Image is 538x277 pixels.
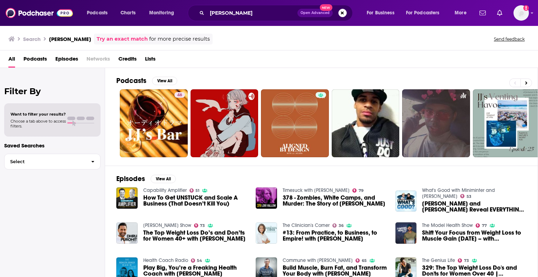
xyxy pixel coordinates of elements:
a: Shift Your Focus from Weight Loss to Muscle Gain TODAY – with JJ Virgin [422,230,526,242]
a: 53 [460,194,471,198]
a: Simon and Talia Reveal EVERYTHING About Their Wedding Day!! [422,201,526,213]
a: 73 [458,258,469,263]
a: Timesuck with Dan Cummins [283,187,350,193]
p: Saved Searches [4,142,101,149]
a: The Clinician's Corner [283,222,330,228]
span: Open Advanced [301,11,330,15]
span: Podcasts [87,8,108,18]
a: #13: From Practice, to Business, to Empire! with JJ Virgin [283,230,387,242]
span: The Top Weight Loss Do’s and Don’ts for Women 40+ with [PERSON_NAME] [143,230,248,242]
a: Commune with Jeff Krasno [283,257,353,263]
a: Lists [145,53,156,68]
span: Choose a tab above to access filters. [11,119,66,129]
div: Search podcasts, credits, & more... [194,5,359,21]
span: 73 [200,224,205,227]
a: Play Big, You’re a Freaking Health Coach with JJ Virgin [143,265,248,277]
a: Dhru Purohit Show [143,222,191,228]
a: EpisodesView All [116,174,176,183]
span: Charts [120,8,136,18]
span: Select [5,159,85,164]
span: #13: From Practice, to Business, to Empire! with [PERSON_NAME] [283,230,387,242]
a: Show notifications dropdown [494,7,505,19]
img: The Top Weight Loss Do’s and Don’ts for Women 40+ with JJ Virgin [116,222,138,244]
a: 54 [191,258,202,263]
a: All [8,53,15,68]
span: 79 [359,189,364,192]
a: Show notifications dropdown [477,7,489,19]
img: 378 - Zombies, White Camps, and Murder: The Story of Lori Vallow [256,187,277,209]
button: open menu [144,7,183,19]
a: The Model Health Show [422,222,473,228]
img: Podchaser - Follow, Share and Rate Podcasts [6,6,73,20]
button: open menu [450,7,475,19]
img: How To Get UNSTUCK and Scale A Business (That Doesn’t Kill You) [116,187,138,209]
span: 73 [464,259,469,262]
button: View All [151,175,176,183]
img: User Profile [513,5,529,21]
span: 378 - Zombies, White Camps, and Murder: The Story of [PERSON_NAME] [283,195,387,207]
img: #13: From Practice, to Business, to Empire! with JJ Virgin [256,222,277,244]
span: Shift Your Focus from Weight Loss to Muscle Gain [DATE] – with [PERSON_NAME] [422,230,526,242]
a: 46 [120,89,188,157]
a: How To Get UNSTUCK and Scale A Business (That Doesn’t Kill You) [143,195,248,207]
button: Show profile menu [513,5,529,21]
a: 36 [332,223,344,228]
a: Capability Amplifier [143,187,187,193]
span: For Business [367,8,394,18]
a: 73 [194,223,205,228]
span: Logged in as rarjune [513,5,529,21]
a: Health Coach Radio [143,257,188,263]
a: 79 [352,188,364,193]
a: The Top Weight Loss Do’s and Don’ts for Women 40+ with JJ Virgin [143,230,248,242]
img: Shift Your Focus from Weight Loss to Muscle Gain TODAY – with JJ Virgin [395,222,417,244]
span: Play Big, You’re a Freaking Health Coach with [PERSON_NAME] [143,265,248,277]
a: The Genius Life [422,257,455,263]
span: 53 [467,195,471,198]
a: Try an exact match [97,35,148,43]
img: Simon and Talia Reveal EVERYTHING About Their Wedding Day!! [395,191,417,212]
span: For Podcasters [406,8,440,18]
a: Build Muscle, Burn Fat, and Transform Your Body with JJ Virgin [283,265,387,277]
a: 77 [476,223,487,228]
span: Episodes [55,53,78,68]
span: 77 [482,224,487,227]
button: Select [4,154,101,169]
a: Podcasts [23,53,47,68]
span: 46 [177,92,182,99]
a: 65 [356,258,367,263]
span: Networks [87,53,110,68]
span: New [320,4,332,11]
a: PodcastsView All [116,76,177,85]
a: 329: The Top Weight Loss Do's and Don'ts for Women Over 40 | JJ Virgin [422,265,526,277]
a: What's Good with Miniminter and Randolph [422,187,495,199]
h2: Episodes [116,174,145,183]
h3: Search [23,36,41,42]
button: View All [152,77,177,85]
span: 329: The Top Weight Loss Do's and Don'ts for Women Over 40 | [PERSON_NAME] [422,265,526,277]
button: open menu [82,7,117,19]
button: Send feedback [492,36,527,42]
span: 36 [339,224,344,227]
a: Credits [118,53,137,68]
span: 51 [195,189,199,192]
span: More [455,8,467,18]
svg: Add a profile image [523,5,529,11]
a: 46 [174,92,185,98]
button: open menu [362,7,403,19]
span: [PERSON_NAME] and [PERSON_NAME] Reveal EVERYTHING About Their Wedding Day!! [422,201,526,213]
input: Search podcasts, credits, & more... [207,7,297,19]
a: 378 - Zombies, White Camps, and Murder: The Story of Lori Vallow [283,195,387,207]
span: Monitoring [149,8,174,18]
button: open menu [401,7,450,19]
